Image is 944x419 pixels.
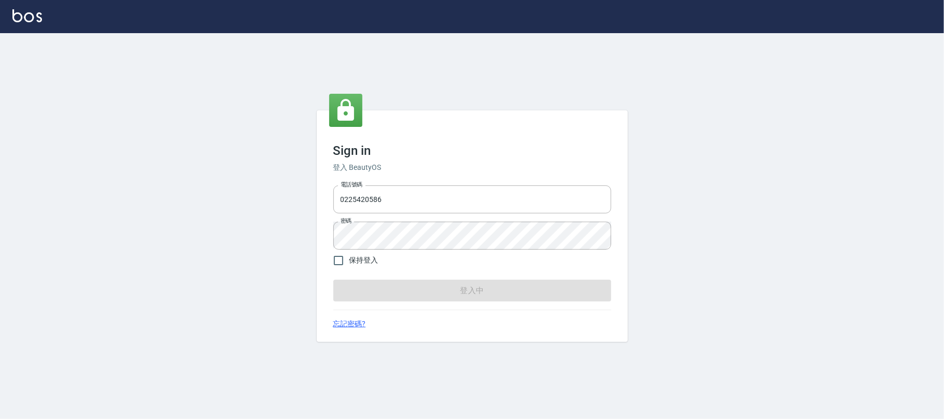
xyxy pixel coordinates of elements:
[12,9,42,22] img: Logo
[333,162,611,173] h6: 登入 BeautyOS
[341,181,362,189] label: 電話號碼
[341,217,351,225] label: 密碼
[333,143,611,158] h3: Sign in
[349,255,378,266] span: 保持登入
[333,319,366,329] a: 忘記密碼?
